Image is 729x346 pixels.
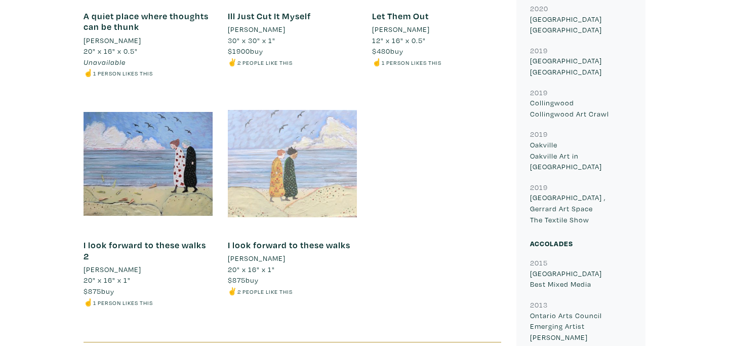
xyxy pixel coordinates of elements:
[84,239,206,262] a: I look forward to these walks 2
[84,46,138,56] span: 20" x 16" x 0.5"
[228,46,250,56] span: $1900
[530,88,548,97] small: 2019
[530,268,632,290] p: [GEOGRAPHIC_DATA] Best Mixed Media
[237,288,293,295] small: 2 people like this
[372,46,403,56] span: buy
[93,69,153,77] small: 1 person likes this
[530,97,632,119] p: Collingwood Collingwood Art Crawl
[228,35,275,45] span: 30" x 30" x 1"
[530,310,632,343] p: Ontario Arts Council Emerging Artist [PERSON_NAME]
[228,46,263,56] span: buy
[382,59,441,66] small: 1 person likes this
[530,55,632,77] p: [GEOGRAPHIC_DATA] [GEOGRAPHIC_DATA]
[84,275,131,285] span: 20" x 16" x 1"
[530,129,548,139] small: 2019
[228,57,357,68] li: ✌️
[530,139,632,172] p: Oakville Oakville Art in [GEOGRAPHIC_DATA]
[84,67,213,79] li: ☝️
[237,59,293,66] small: 2 people like this
[530,182,548,192] small: 2019
[84,297,213,308] li: ☝️
[84,35,213,46] a: [PERSON_NAME]
[228,239,350,251] a: I look forward to these walks
[372,24,430,35] li: [PERSON_NAME]
[84,10,209,33] a: A quiet place where thoughts can be thunk
[530,192,632,225] p: [GEOGRAPHIC_DATA] , Gerrard Art Space The Textile Show
[228,275,259,285] span: buy
[84,286,114,296] span: buy
[530,258,548,267] small: 2015
[372,24,501,35] a: [PERSON_NAME]
[84,57,126,67] span: Unavailable
[530,4,548,13] small: 2020
[84,286,101,296] span: $875
[228,275,246,285] span: $875
[84,35,141,46] li: [PERSON_NAME]
[228,24,286,35] li: [PERSON_NAME]
[228,24,357,35] a: [PERSON_NAME]
[228,286,357,297] li: ✌️
[228,253,357,264] a: [PERSON_NAME]
[372,35,426,45] span: 12" x 16" x 0.5"
[530,46,548,55] small: 2019
[93,299,153,306] small: 1 person likes this
[84,264,141,275] li: [PERSON_NAME]
[372,10,429,22] a: Let Them Out
[372,57,501,68] li: ☝️
[228,264,275,274] span: 20" x 16" x 1"
[530,239,573,248] small: Accolades
[228,10,311,22] a: Ill Just Cut It Myself
[84,264,213,275] a: [PERSON_NAME]
[228,253,286,264] li: [PERSON_NAME]
[372,46,390,56] span: $480
[530,14,632,35] p: [GEOGRAPHIC_DATA] [GEOGRAPHIC_DATA]
[530,300,548,310] small: 2013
